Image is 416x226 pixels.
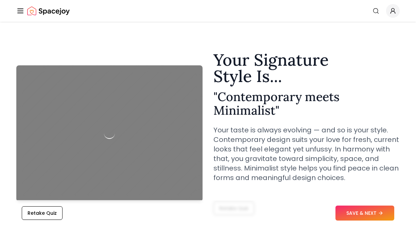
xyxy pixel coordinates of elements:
p: Your taste is always evolving — and so is your style. Contemporary design suits your love for fre... [213,125,400,182]
button: SAVE & NEXT [335,206,394,221]
button: Retake Quiz [22,206,63,220]
img: Spacejoy Logo [27,4,70,18]
a: Spacejoy [27,4,70,18]
h1: Your Signature Style Is... [213,52,400,84]
h2: " Contemporary meets Minimalist " [213,90,400,117]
